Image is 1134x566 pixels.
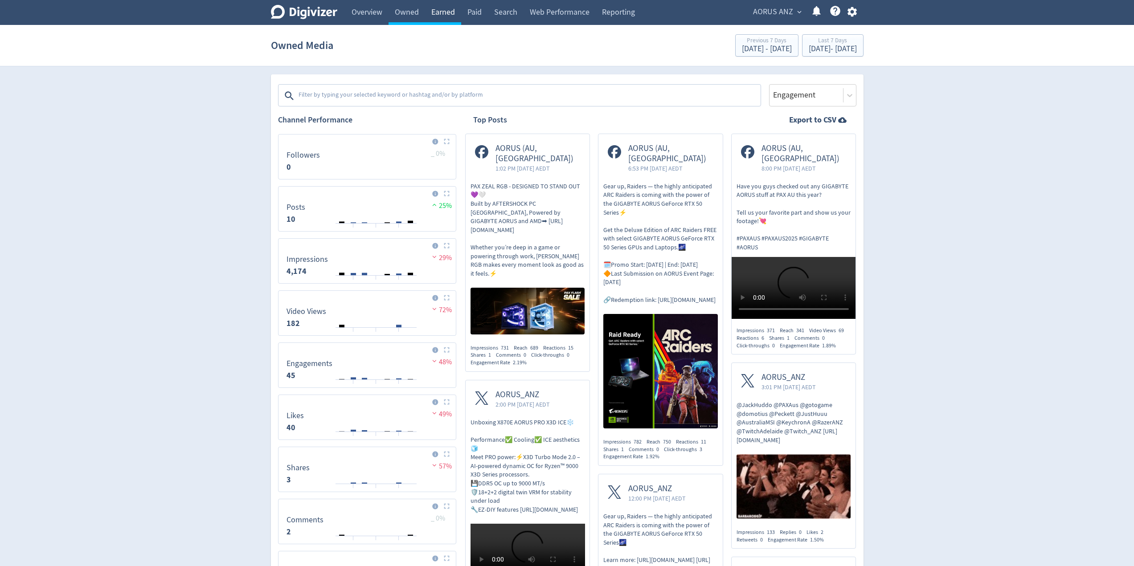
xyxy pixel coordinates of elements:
[794,334,830,342] div: Comments
[444,555,450,561] img: Placeholder
[603,453,664,460] div: Engagement Rate
[750,5,804,19] button: AORUS ANZ
[802,34,864,57] button: Last 7 Days[DATE]- [DATE]
[628,484,686,494] span: AORUS_ANZ
[444,138,450,144] img: Placeholder
[787,334,790,342] span: 1
[348,539,358,546] text: 08/10
[514,344,543,352] div: Reach
[603,182,718,304] p: Gear up, Raiders — the highly anticipated ARC Raiders is coming with the power of the GIGABYTE AO...
[742,45,792,53] div: [DATE] - [DATE]
[393,539,404,546] text: 12/10
[789,114,836,126] strong: Export to CSV
[282,242,452,280] svg: Impressions 4,174
[444,347,450,353] img: Placeholder
[282,190,452,228] svg: Posts 10
[809,327,849,334] div: Video Views
[495,164,581,173] span: 1:02 PM [DATE] AEDT
[737,536,768,544] div: Retweets
[466,134,590,337] a: AORUS (AU, [GEOGRAPHIC_DATA])1:02 PM [DATE] AEDTPAX ZEAL RGB - DESIGNED TO STAND OUT💜🤍 Built by A...
[371,279,381,285] text: 10/10
[809,45,857,53] div: [DATE] - [DATE]
[598,134,723,431] a: AORUS (AU, [GEOGRAPHIC_DATA])6:53 PM [DATE] AEDTGear up, Raiders — the highly anticipated ARC Rai...
[701,438,706,445] span: 11
[348,383,358,389] text: 08/10
[768,536,829,544] div: Engagement Rate
[282,399,452,436] svg: Likes 40
[796,327,804,334] span: 341
[371,487,381,493] text: 10/10
[700,446,702,453] span: 3
[287,254,328,265] dt: Impressions
[430,462,452,471] span: 57%
[430,201,452,210] span: 25%
[371,383,381,389] text: 10/10
[495,390,550,400] span: AORUS_ANZ
[430,358,452,366] span: 48%
[634,438,642,445] span: 782
[471,182,585,278] p: PAX ZEAL RGB - DESIGNED TO STAND OUT💜🤍 Built by AFTERSHOCK PC [GEOGRAPHIC_DATA], Powered by GIGAB...
[732,363,856,521] a: AORUS_ANZ3:01 PM [DATE] AEDT@JackHuddo @PAXAus @gotogame @domotius @Peckett @JustHuuu @AustraliaM...
[287,411,304,421] dt: Likes
[444,191,450,196] img: Placeholder
[473,114,507,126] h2: Top Posts
[629,446,664,453] div: Comments
[282,346,452,384] svg: Engagements 45
[393,487,404,493] text: 12/10
[839,327,844,334] span: 69
[278,114,456,126] h2: Channel Performance
[430,462,439,468] img: negative-performance.svg
[430,305,452,314] span: 72%
[806,529,828,536] div: Likes
[282,503,452,540] svg: Comments 2
[737,342,780,350] div: Click-throughs
[393,331,404,337] text: 12/10
[656,446,659,453] span: 0
[393,227,404,233] text: 12/10
[761,164,847,173] span: 8:00 PM [DATE] AEDT
[471,359,532,366] div: Engagement Rate
[501,344,509,351] span: 731
[524,351,526,358] span: 0
[809,37,857,45] div: Last 7 Days
[780,529,806,536] div: Replies
[495,400,550,409] span: 2:00 PM [DATE] AEDT
[646,453,659,460] span: 1.92%
[287,162,291,172] strong: 0
[287,474,291,485] strong: 3
[780,327,809,334] div: Reach
[647,438,676,446] div: Reach
[444,451,450,457] img: Placeholder
[799,529,802,536] span: 0
[603,446,629,453] div: Shares
[664,446,707,453] div: Click-throughs
[513,359,527,366] span: 2.19%
[471,344,514,352] div: Impressions
[430,410,439,416] img: negative-performance.svg
[496,351,531,359] div: Comments
[488,351,491,358] span: 1
[287,370,295,381] strong: 45
[732,134,856,322] a: AORUS (AU, [GEOGRAPHIC_DATA])8:00 PM [DATE] AEDTHave you guys checked out any GIGABYTE AORUS stuf...
[822,334,825,342] span: 0
[495,143,581,164] span: AORUS (AU, [GEOGRAPHIC_DATA])
[767,327,775,334] span: 371
[471,351,496,359] div: Shares
[287,306,326,317] dt: Video Views
[282,451,452,488] svg: Shares 3
[737,182,851,252] p: Have you guys checked out any GIGABYTE AORUS stuff at PAX AU this year? Tell us your favorite par...
[444,295,450,301] img: Placeholder
[287,422,295,433] strong: 40
[287,318,300,329] strong: 182
[348,435,358,441] text: 08/10
[760,536,763,543] span: 0
[430,201,439,208] img: positive-performance.svg
[543,344,578,352] div: Reactions
[444,503,450,509] img: Placeholder
[761,372,816,383] span: AORUS_ANZ
[676,438,711,446] div: Reactions
[287,214,295,224] strong: 10
[287,358,332,369] dt: Engagements
[371,331,381,337] text: 10/10
[568,344,573,351] span: 15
